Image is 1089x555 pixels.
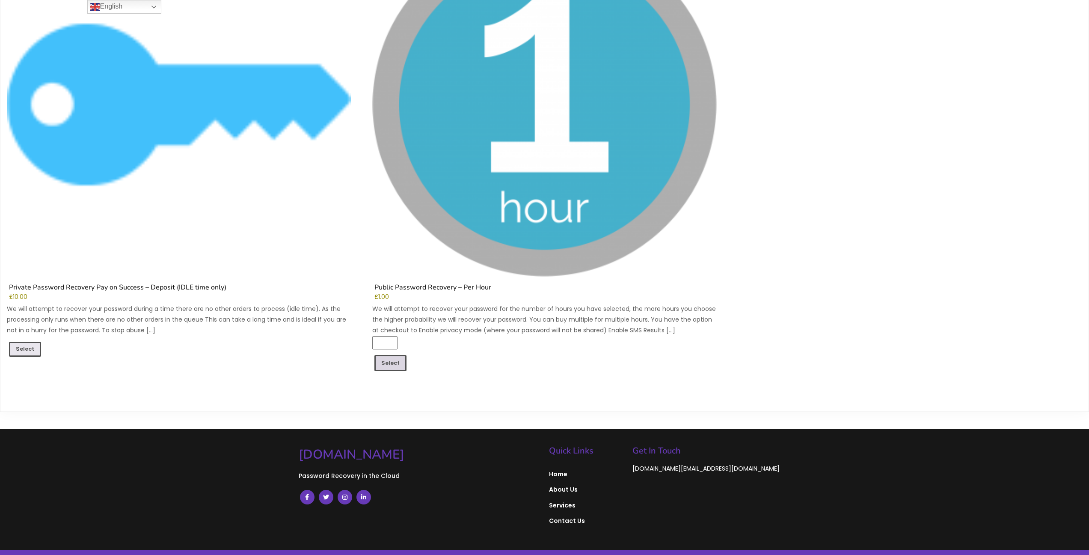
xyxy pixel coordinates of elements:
[7,304,351,336] p: We will attempt to recover your password during a time there are no other orders to process (idle...
[549,501,624,509] span: Services
[549,466,624,482] a: Home
[549,482,624,497] a: About Us
[7,283,351,294] h2: Private Password Recovery Pay on Success – Deposit (IDLE time only)
[299,470,540,482] p: Password Recovery in the Cloud
[374,293,378,301] span: £
[372,304,716,336] p: We will attempt to recover your password for the number of hours you have selected, the more hour...
[9,293,27,301] bdi: 10.00
[372,283,716,294] h2: Public Password Recovery – Per Hour
[372,336,397,349] input: Product quantity
[549,498,624,513] a: Services
[374,293,389,301] bdi: 1.00
[632,447,791,455] h5: Get In Touch
[549,513,624,528] a: Contact Us
[374,355,407,371] a: Add to cart: “Public Password Recovery - Per Hour”
[549,470,624,478] span: Home
[9,342,41,357] a: Add to cart: “Private Password Recovery Pay on Success - Deposit (IDLE time only)”
[9,293,13,301] span: £
[549,517,624,525] span: Contact Us
[632,464,780,473] a: [DOMAIN_NAME][EMAIL_ADDRESS][DOMAIN_NAME]
[549,486,624,493] span: About Us
[299,446,540,463] a: [DOMAIN_NAME]
[632,464,780,473] span: [DOMAIN_NAME][EMAIL_ADDRESS][DOMAIN_NAME]
[549,447,624,455] h5: Quick Links
[90,2,100,12] img: en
